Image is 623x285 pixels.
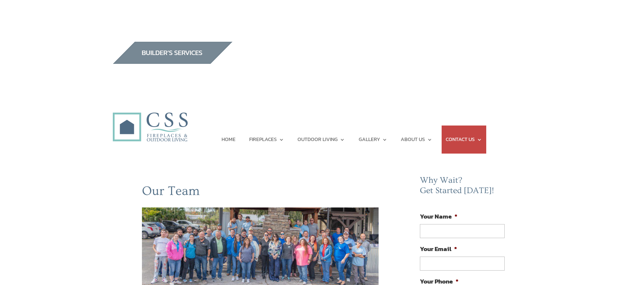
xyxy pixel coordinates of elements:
img: builders_btn [112,42,233,64]
a: FIREPLACES [249,126,284,154]
label: Your Email [420,245,457,253]
img: CSS Fireplaces & Outdoor Living (Formerly Construction Solutions & Supply)- Jacksonville Ormond B... [112,92,188,145]
h2: Why Wait? Get Started [DATE]! [420,175,511,199]
a: ABOUT US [401,126,432,154]
a: HOME [222,126,236,154]
a: GALLERY [359,126,387,154]
a: CONTACT US [446,126,482,154]
a: builder services construction supply [112,57,233,66]
label: Your Name [420,212,457,220]
a: OUTDOOR LIVING [297,126,345,154]
h1: Our Team [142,183,379,203]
